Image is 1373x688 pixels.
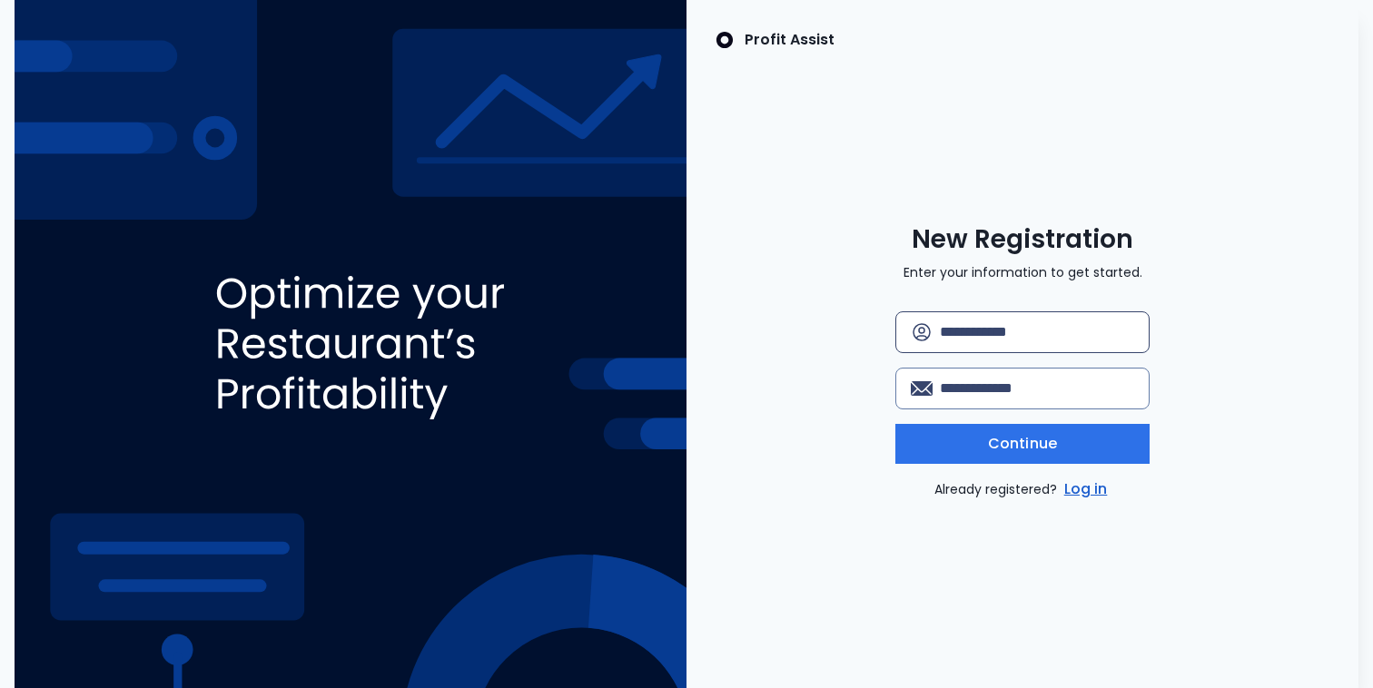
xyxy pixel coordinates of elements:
span: New Registration [912,223,1133,256]
button: Continue [895,424,1150,464]
p: Already registered? [934,478,1111,500]
a: Log in [1061,478,1111,500]
p: Enter your information to get started. [904,263,1142,282]
img: SpotOn Logo [716,29,734,51]
span: Continue [988,433,1057,455]
p: Profit Assist [745,29,835,51]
